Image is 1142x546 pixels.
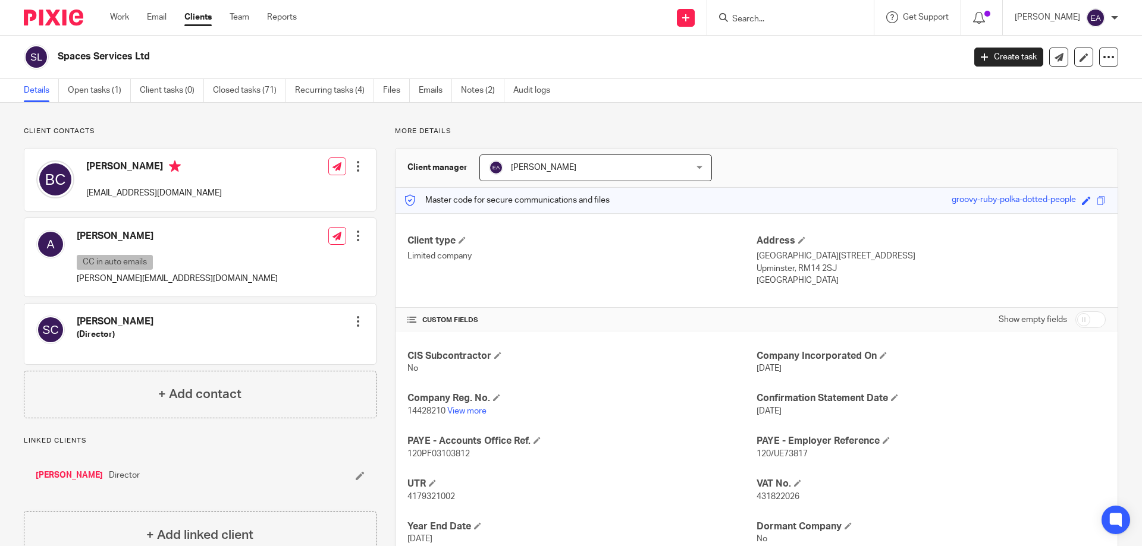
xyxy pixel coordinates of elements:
span: 431822026 [757,493,799,501]
span: [DATE] [757,364,782,373]
div: groovy-ruby-polka-dotted-people [952,194,1076,207]
h2: Spaces Services Ltd [58,51,777,63]
h4: [PERSON_NAME] [77,230,278,242]
a: [PERSON_NAME] [36,469,103,481]
p: [GEOGRAPHIC_DATA] [757,274,1106,286]
h4: VAT No. [757,478,1106,490]
span: 14428210 [407,407,445,415]
p: Upminster, RM14 2SJ [757,263,1106,274]
p: More details [395,127,1118,136]
a: View more [447,407,487,415]
img: svg%3E [24,45,49,70]
h4: + Add contact [158,385,241,403]
a: Audit logs [513,79,559,102]
p: CC in auto emails [77,255,153,270]
p: Client contacts [24,127,377,136]
i: Primary [169,160,181,172]
h4: CUSTOM FIELDS [407,315,757,325]
h4: Client type [407,235,757,247]
a: Emails [419,79,452,102]
img: svg%3E [489,160,503,175]
a: Email [147,11,167,23]
h4: PAYE - Employer Reference [757,435,1106,447]
span: No [757,535,767,543]
span: No [407,364,418,373]
span: Get Support [903,13,949,21]
label: Show empty fields [999,314,1067,326]
span: Director [109,469,140,481]
p: Linked clients [24,436,377,446]
a: Work [110,11,129,23]
a: Recurring tasks (4) [295,79,374,102]
img: svg%3E [1086,8,1105,27]
a: Open tasks (1) [68,79,131,102]
span: 120PF03103812 [407,450,470,458]
a: Clients [184,11,212,23]
p: [PERSON_NAME] [1015,11,1080,23]
a: Notes (2) [461,79,504,102]
img: Pixie [24,10,83,26]
img: svg%3E [36,160,74,198]
a: Details [24,79,59,102]
span: 120/UE73817 [757,450,808,458]
input: Search [731,14,838,25]
a: Client tasks (0) [140,79,204,102]
span: [DATE] [757,407,782,415]
a: Closed tasks (71) [213,79,286,102]
h4: Confirmation Statement Date [757,392,1106,405]
h4: PAYE - Accounts Office Ref. [407,435,757,447]
h4: [PERSON_NAME] [86,160,222,175]
p: [EMAIL_ADDRESS][DOMAIN_NAME] [86,187,222,199]
h4: Year End Date [407,520,757,533]
h5: (Director) [77,329,153,340]
span: 4179321002 [407,493,455,501]
img: svg%3E [36,230,65,258]
a: Create task [974,48,1043,67]
img: svg%3E [36,315,65,344]
h4: UTR [407,478,757,490]
a: Team [230,11,249,23]
p: [GEOGRAPHIC_DATA][STREET_ADDRESS] [757,250,1106,262]
p: Limited company [407,250,757,262]
h3: Client manager [407,162,468,173]
p: [PERSON_NAME][EMAIL_ADDRESS][DOMAIN_NAME] [77,273,278,285]
p: Master code for secure communications and files [404,194,610,206]
h4: CIS Subcontractor [407,350,757,362]
h4: [PERSON_NAME] [77,315,153,328]
span: [PERSON_NAME] [511,163,576,172]
h4: Address [757,235,1106,247]
a: Reports [267,11,297,23]
span: [DATE] [407,535,432,543]
h4: + Add linked client [146,526,253,544]
h4: Dormant Company [757,520,1106,533]
h4: Company Incorporated On [757,350,1106,362]
a: Files [383,79,410,102]
h4: Company Reg. No. [407,392,757,405]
